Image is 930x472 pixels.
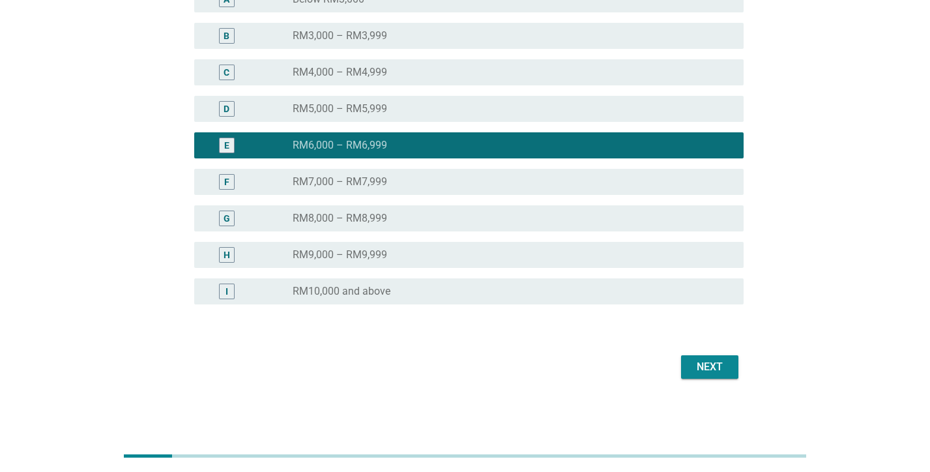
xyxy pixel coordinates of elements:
div: F [224,175,229,188]
div: Next [691,359,728,375]
div: E [224,138,229,152]
label: RM7,000 – RM7,999 [293,175,387,188]
div: C [224,65,229,79]
div: I [225,284,228,298]
div: B [224,29,229,42]
div: G [224,211,230,225]
label: RM8,000 – RM8,999 [293,212,387,225]
label: RM10,000 and above [293,285,390,298]
label: RM9,000 – RM9,999 [293,248,387,261]
div: D [224,102,229,115]
label: RM5,000 – RM5,999 [293,102,387,115]
label: RM4,000 – RM4,999 [293,66,387,79]
label: RM3,000 – RM3,999 [293,29,387,42]
label: RM6,000 – RM6,999 [293,139,387,152]
button: Next [681,355,738,379]
div: H [224,248,230,261]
